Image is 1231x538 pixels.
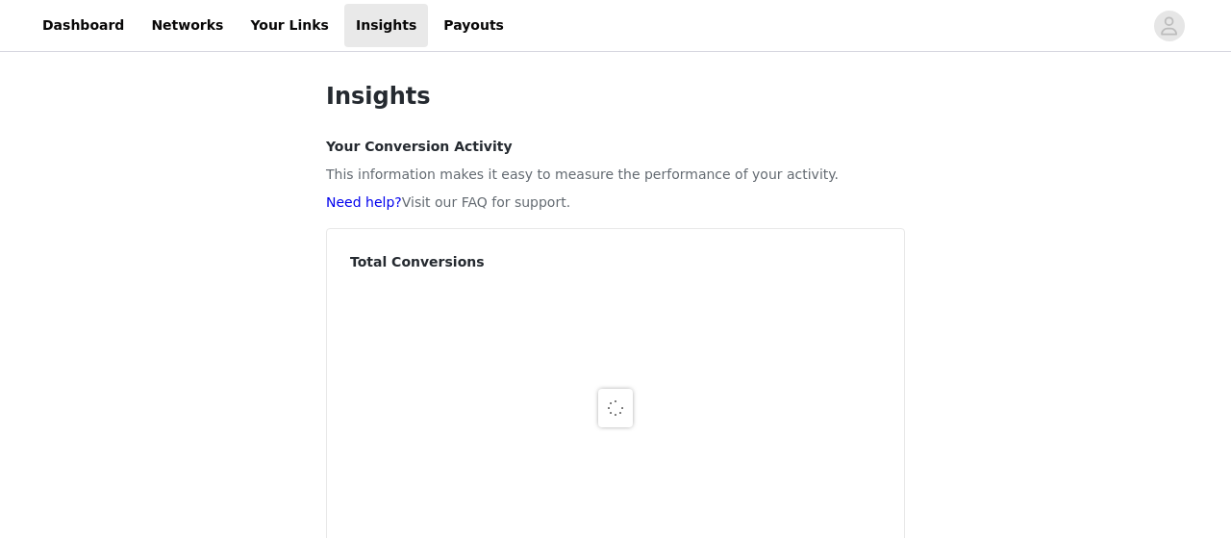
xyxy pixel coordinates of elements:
[326,79,905,114] h1: Insights
[432,4,515,47] a: Payouts
[326,192,905,213] p: Visit our FAQ for support.
[326,194,402,210] a: Need help?
[326,165,905,185] p: This information makes it easy to measure the performance of your activity.
[31,4,136,47] a: Dashboard
[344,4,428,47] a: Insights
[139,4,235,47] a: Networks
[326,137,905,157] h4: Your Conversion Activity
[239,4,340,47] a: Your Links
[1160,11,1178,41] div: avatar
[350,252,881,272] h4: Total Conversions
